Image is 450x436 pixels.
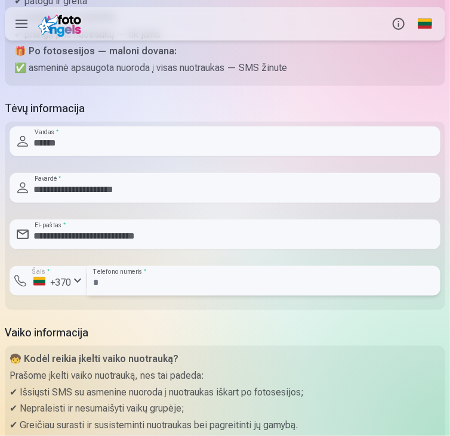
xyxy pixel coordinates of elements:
[5,324,445,341] h5: Vaiko informacija
[5,100,445,117] h5: Tėvų informacija
[412,7,438,41] a: Global
[10,384,440,401] p: ✔ Išsiųsti SMS su asmenine nuoroda į nuotraukas iškart po fotosesijos;
[10,266,87,296] button: Šalis*+370
[10,401,440,418] p: ✔ Nepraleisti ir nesumaišyti vaikų grupėje;
[10,367,440,384] p: Prašome įkelti vaiko nuotrauką, nes tai padeda:
[38,11,85,37] img: /fa2
[386,7,412,41] button: Info
[29,268,53,277] label: Šalis
[14,60,436,76] p: ✅ asmeninė apsaugota nuoroda į visas nuotraukas — SMS žinute
[10,418,440,434] p: ✔ Greičiau surasti ir susisteminti nuotraukas bei pagreitinti jų gamybą.
[33,276,69,290] div: +370
[14,45,177,57] strong: 🎁 Po fotosesijos — maloni dovana:
[10,353,178,364] strong: 🧒 Kodėl reikia įkelti vaiko nuotrauką?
